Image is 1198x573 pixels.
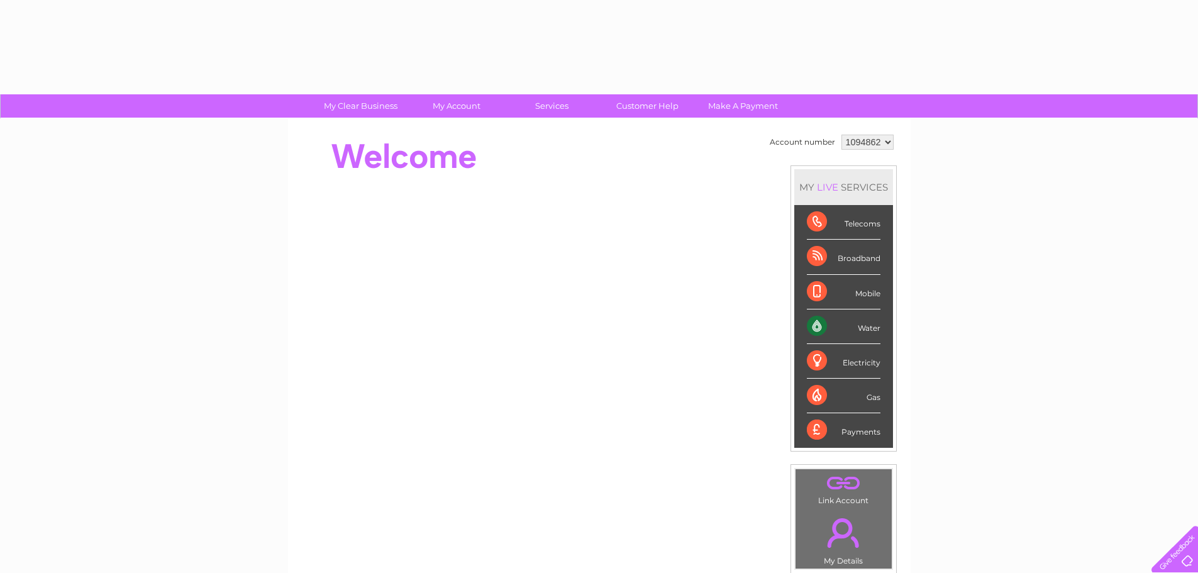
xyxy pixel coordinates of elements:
[795,469,892,508] td: Link Account
[807,275,880,309] div: Mobile
[807,205,880,240] div: Telecoms
[404,94,508,118] a: My Account
[309,94,413,118] a: My Clear Business
[794,169,893,205] div: MY SERVICES
[814,181,841,193] div: LIVE
[799,511,889,555] a: .
[500,94,604,118] a: Services
[795,508,892,569] td: My Details
[596,94,699,118] a: Customer Help
[807,240,880,274] div: Broadband
[807,344,880,379] div: Electricity
[691,94,795,118] a: Make A Payment
[767,131,838,153] td: Account number
[799,472,889,494] a: .
[807,309,880,344] div: Water
[807,379,880,413] div: Gas
[807,413,880,447] div: Payments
